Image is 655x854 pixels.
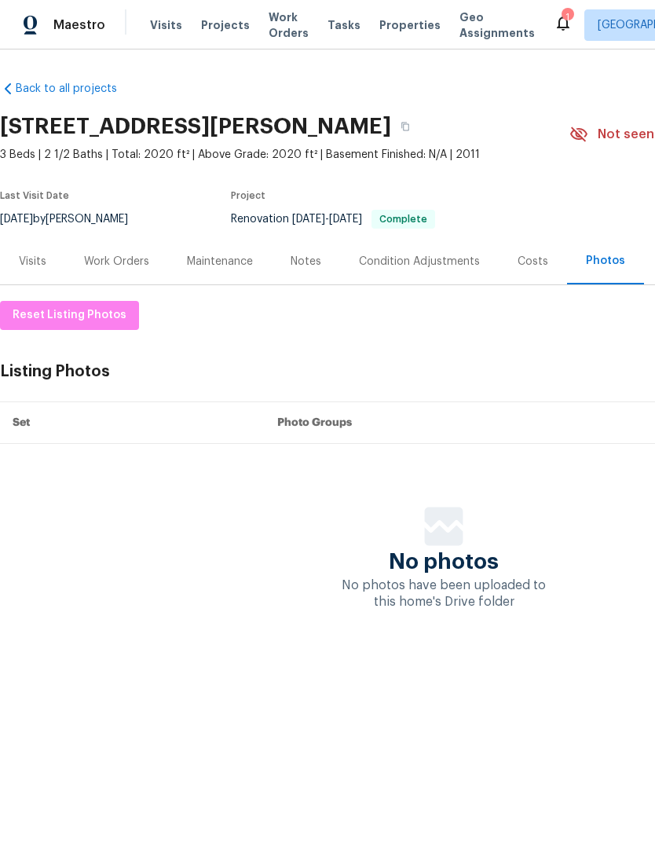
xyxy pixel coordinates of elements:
div: 1 [562,9,573,25]
div: Maintenance [187,254,253,269]
span: [DATE] [292,214,325,225]
span: Work Orders [269,9,309,41]
span: - [292,214,362,225]
span: Projects [201,17,250,33]
span: Geo Assignments [459,9,535,41]
div: Costs [518,254,548,269]
span: [DATE] [329,214,362,225]
div: Visits [19,254,46,269]
div: Photos [586,253,625,269]
span: Reset Listing Photos [13,306,126,325]
span: Tasks [327,20,360,31]
span: Visits [150,17,182,33]
div: Work Orders [84,254,149,269]
div: Condition Adjustments [359,254,480,269]
span: Properties [379,17,441,33]
span: Complete [373,214,434,224]
button: Copy Address [391,112,419,141]
span: Project [231,191,265,200]
span: Maestro [53,17,105,33]
span: Renovation [231,214,435,225]
span: No photos have been uploaded to this home's Drive folder [342,579,546,608]
span: No photos [389,554,499,570]
div: Notes [291,254,321,269]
